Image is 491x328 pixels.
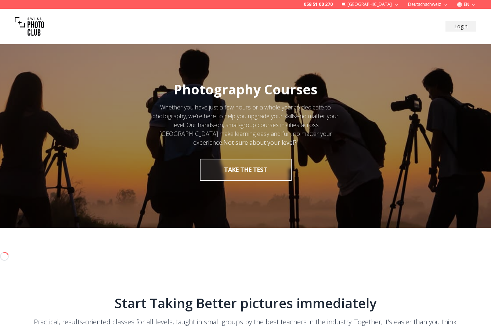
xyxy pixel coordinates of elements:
button: take the test [200,159,292,181]
div: Whether you have just a few hours or a whole year to dedicate to photography, we’re here to help ... [146,103,346,147]
button: Login [445,21,476,32]
strong: Not sure about your level? [223,138,297,147]
a: 058 51 00 270 [304,1,333,7]
img: Swiss photo club [15,12,44,41]
h2: Start Taking Better pictures immediately [22,296,469,311]
span: Photography Courses [174,80,317,98]
div: Practical, results-oriented classes for all levels, taught in small groups by the best teachers i... [22,317,469,327]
